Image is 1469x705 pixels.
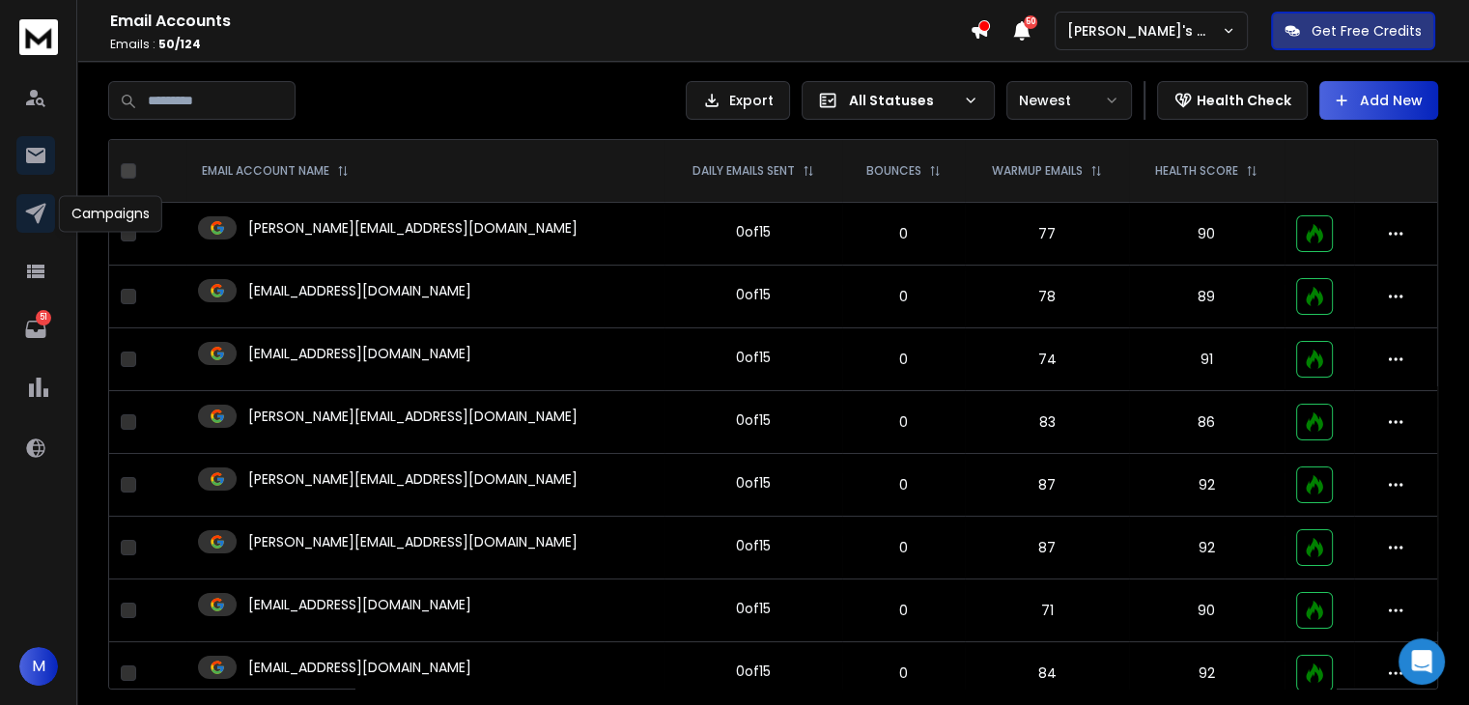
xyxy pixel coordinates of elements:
[736,410,771,430] div: 0 of 15
[1129,454,1285,517] td: 92
[248,218,578,238] p: [PERSON_NAME][EMAIL_ADDRESS][DOMAIN_NAME]
[1157,81,1308,120] button: Health Check
[248,532,578,551] p: [PERSON_NAME][EMAIL_ADDRESS][DOMAIN_NAME]
[736,222,771,241] div: 0 of 15
[1129,328,1285,391] td: 91
[965,391,1129,454] td: 83
[854,538,953,557] p: 0
[965,454,1129,517] td: 87
[202,163,349,179] div: EMAIL ACCOUNT NAME
[59,195,162,232] div: Campaigns
[736,662,771,681] div: 0 of 15
[965,266,1129,328] td: 78
[248,281,471,300] p: [EMAIL_ADDRESS][DOMAIN_NAME]
[854,663,953,683] p: 0
[158,36,201,52] span: 50 / 124
[1319,81,1438,120] button: Add New
[849,91,955,110] p: All Statuses
[854,412,953,432] p: 0
[1129,266,1285,328] td: 89
[248,407,578,426] p: [PERSON_NAME][EMAIL_ADDRESS][DOMAIN_NAME]
[248,658,471,677] p: [EMAIL_ADDRESS][DOMAIN_NAME]
[19,647,58,686] button: M
[1271,12,1435,50] button: Get Free Credits
[866,163,921,179] p: BOUNCES
[965,203,1129,266] td: 77
[736,536,771,555] div: 0 of 15
[965,579,1129,642] td: 71
[110,37,970,52] p: Emails :
[248,469,578,489] p: [PERSON_NAME][EMAIL_ADDRESS][DOMAIN_NAME]
[854,350,953,369] p: 0
[1129,203,1285,266] td: 90
[1129,391,1285,454] td: 86
[854,287,953,306] p: 0
[1024,15,1037,29] span: 50
[1006,81,1132,120] button: Newest
[965,328,1129,391] td: 74
[736,599,771,618] div: 0 of 15
[19,19,58,55] img: logo
[854,224,953,243] p: 0
[992,163,1083,179] p: WARMUP EMAILS
[1155,163,1238,179] p: HEALTH SCORE
[854,601,953,620] p: 0
[736,285,771,304] div: 0 of 15
[16,310,55,349] a: 51
[1312,21,1422,41] p: Get Free Credits
[1398,638,1445,685] div: Open Intercom Messenger
[965,517,1129,579] td: 87
[36,310,51,325] p: 51
[1129,642,1285,705] td: 92
[736,473,771,493] div: 0 of 15
[1129,517,1285,579] td: 92
[1067,21,1222,41] p: [PERSON_NAME]'s Workspace
[110,10,970,33] h1: Email Accounts
[1129,579,1285,642] td: 90
[248,595,471,614] p: [EMAIL_ADDRESS][DOMAIN_NAME]
[854,475,953,494] p: 0
[1197,91,1291,110] p: Health Check
[965,642,1129,705] td: 84
[736,348,771,367] div: 0 of 15
[248,344,471,363] p: [EMAIL_ADDRESS][DOMAIN_NAME]
[692,163,795,179] p: DAILY EMAILS SENT
[686,81,790,120] button: Export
